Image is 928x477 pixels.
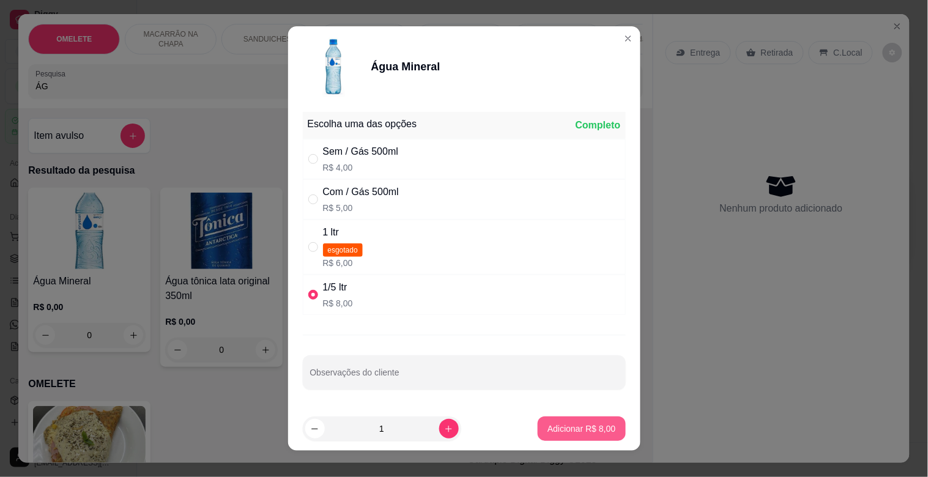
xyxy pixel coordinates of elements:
div: 1 ltr [323,225,363,240]
button: decrease-product-quantity [305,419,325,438]
span: esgotado [323,243,363,257]
div: Completo [576,118,621,133]
p: Adicionar R$ 8,00 [548,423,615,435]
p: R$ 8,00 [323,297,353,309]
p: R$ 5,00 [323,202,399,214]
div: Água Mineral [371,58,440,75]
button: increase-product-quantity [439,419,459,438]
button: Close [618,29,638,48]
p: R$ 4,00 [323,161,399,174]
img: product-image [303,36,364,97]
input: Observações do cliente [310,371,618,383]
div: 1/5 ltr [323,280,353,295]
div: Com / Gás 500ml [323,185,399,199]
p: R$ 6,00 [323,257,363,269]
div: Escolha uma das opções [308,117,417,131]
div: Sem / Gás 500ml [323,144,399,159]
button: Adicionar R$ 8,00 [538,416,625,441]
